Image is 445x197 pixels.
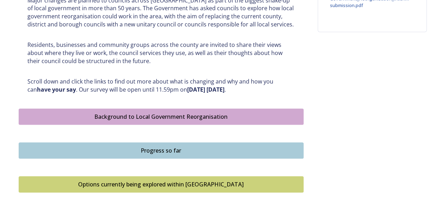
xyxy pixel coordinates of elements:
[19,176,304,192] button: Options currently being explored within West Sussex
[27,78,295,93] p: Scroll down and click the links to find out more about what is changing and why and how you can ....
[19,109,304,125] button: Background to Local Government Reorganisation
[37,86,76,93] strong: have your say
[206,86,224,93] strong: [DATE]
[187,86,205,93] strong: [DATE]
[23,112,300,121] div: Background to Local Government Reorganisation
[27,41,295,65] p: Residents, businesses and community groups across the county are invited to share their views abo...
[23,180,300,189] div: Options currently being explored within [GEOGRAPHIC_DATA]
[19,142,304,159] button: Progress so far
[23,146,300,155] div: Progress so far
